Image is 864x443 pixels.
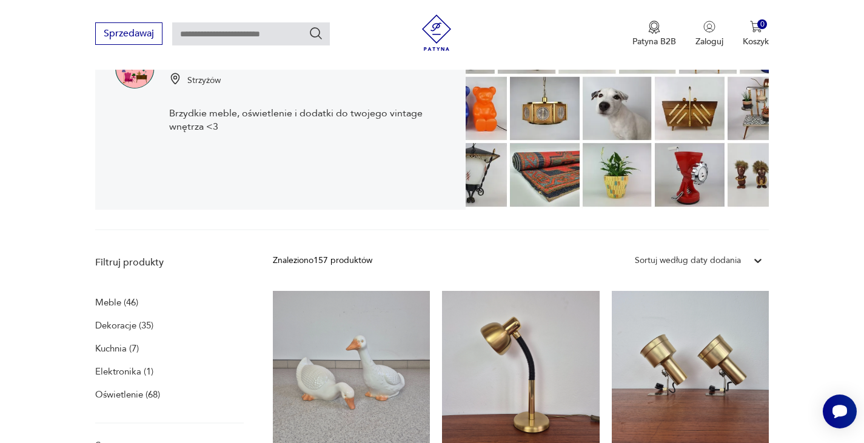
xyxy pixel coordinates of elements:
[95,22,162,45] button: Sprzedawaj
[418,15,455,51] img: Patyna - sklep z meblami i dekoracjami vintage
[187,75,221,86] p: Strzyżów
[169,73,181,85] img: Ikonka pinezki mapy
[95,317,153,334] a: Dekoracje (35)
[823,395,857,428] iframe: Smartsupp widget button
[695,36,723,47] p: Zaloguj
[95,30,162,39] a: Sprzedawaj
[743,36,769,47] p: Koszyk
[648,21,660,34] img: Ikona medalu
[750,21,762,33] img: Ikona koszyka
[703,21,715,33] img: Ikonka użytkownika
[95,256,244,269] p: Filtruj produkty
[632,36,676,47] p: Patyna B2B
[169,107,446,133] p: Brzydkie meble, oświetlenie i dodatki do twojego vintage wnętrza <3
[95,386,160,403] a: Oświetlenie (68)
[309,26,323,41] button: Szukaj
[95,363,153,380] a: Elektronika (1)
[632,21,676,47] button: Patyna B2B
[635,254,741,267] div: Sortuj według daty dodania
[273,254,372,267] div: Znaleziono 157 produktów
[632,21,676,47] a: Ikona medaluPatyna B2B
[466,18,769,210] img: brzydkiemeble
[95,340,139,357] a: Kuchnia (7)
[95,294,138,311] a: Meble (46)
[757,19,768,30] div: 0
[695,21,723,47] button: Zaloguj
[743,21,769,47] button: 0Koszyk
